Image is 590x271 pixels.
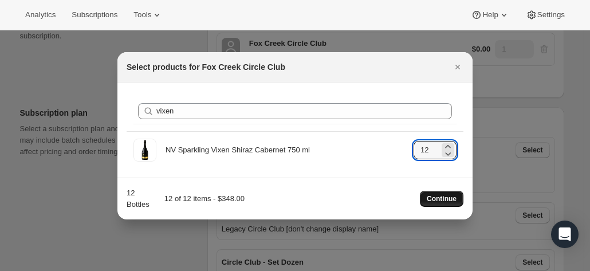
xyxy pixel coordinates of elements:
button: Analytics [18,7,62,23]
input: Search products [156,103,452,119]
button: Help [464,7,516,23]
button: Close [450,59,466,75]
div: 12 Bottles [127,187,151,210]
button: Continue [420,191,463,207]
span: Settings [537,10,565,19]
div: NV Sparkling Vixen Shiraz Cabernet 750 ml [166,144,404,156]
span: Analytics [25,10,56,19]
button: Tools [127,7,170,23]
span: Tools [133,10,151,19]
div: 12 of 12 items - $348.00 [156,193,245,205]
div: Open Intercom Messenger [551,221,579,248]
h2: Select products for Fox Creek Circle Club [127,61,285,73]
button: Settings [519,7,572,23]
span: Subscriptions [72,10,117,19]
span: Help [482,10,498,19]
span: Continue [427,194,457,203]
button: Subscriptions [65,7,124,23]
